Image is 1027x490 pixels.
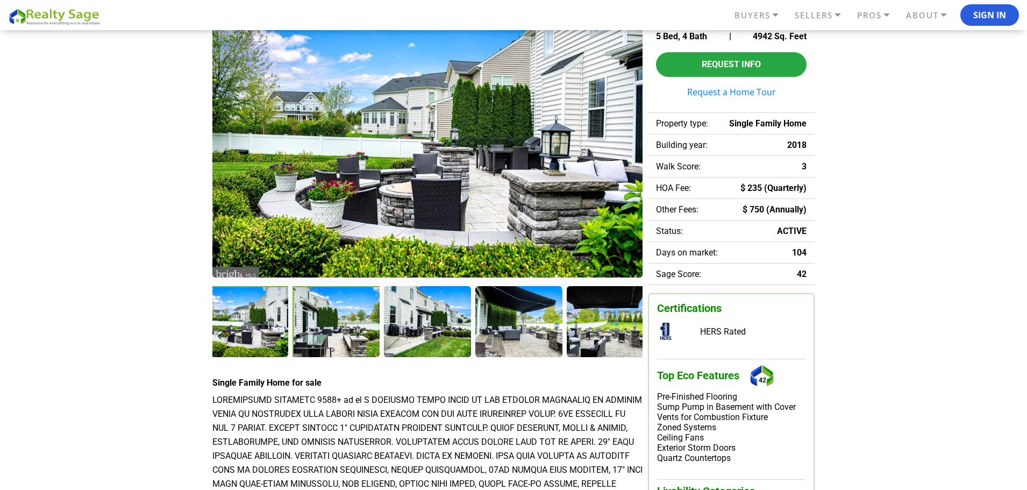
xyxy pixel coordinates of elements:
[797,269,807,279] span: 42
[656,161,701,172] span: Walk Score:
[656,204,698,215] span: Other Fees:
[743,204,807,215] span: $ 750 (Annually)
[656,31,707,41] span: 5 Bed, 4 Bath
[656,52,807,77] button: Request Info
[656,88,807,96] a: Request a Home Tour
[777,226,807,236] span: ACTIVE
[657,392,805,463] div: Pre-Finished Flooring Sump Pump in Basement with Cover Vents for Combustion Fixture Zoned Systems...
[903,6,960,25] a: ABOUT
[792,247,807,258] span: 104
[8,7,105,26] img: REALTY SAGE
[753,31,807,41] span: 4942 Sq. Feet
[657,302,805,315] h3: Certifications
[787,140,807,150] span: 2018
[657,359,805,392] h3: Top Eco Features
[960,4,1019,26] button: Sign In
[802,161,807,172] span: 3
[656,269,701,279] span: Sage Score:
[732,6,792,25] a: BUYERS
[740,183,807,193] span: $ 235 (Quarterly)
[729,118,807,129] span: Single Family Home
[656,226,683,236] span: Status:
[656,118,708,129] span: Property type:
[656,183,691,193] span: HOA Fee:
[656,247,718,258] span: Days on market:
[656,140,708,150] span: Building year:
[212,378,643,388] h4: Single Family Home for sale
[792,6,854,25] a: SELLERS
[700,326,746,337] span: HERS Rated
[854,6,903,25] a: PROS
[729,31,731,41] span: |
[747,359,777,392] div: 42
